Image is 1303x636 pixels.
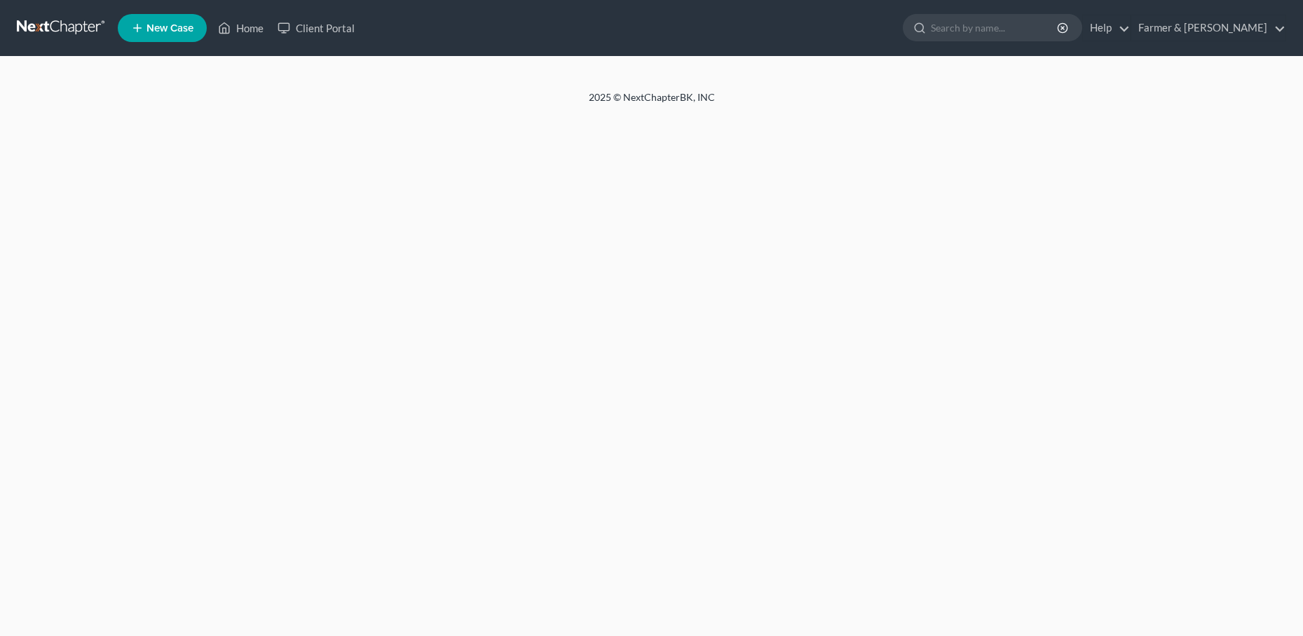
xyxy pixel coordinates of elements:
div: 2025 © NextChapterBK, INC [252,90,1051,116]
input: Search by name... [931,15,1059,41]
a: Farmer & [PERSON_NAME] [1131,15,1285,41]
a: Home [211,15,271,41]
a: Client Portal [271,15,362,41]
a: Help [1083,15,1130,41]
span: New Case [146,23,193,34]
